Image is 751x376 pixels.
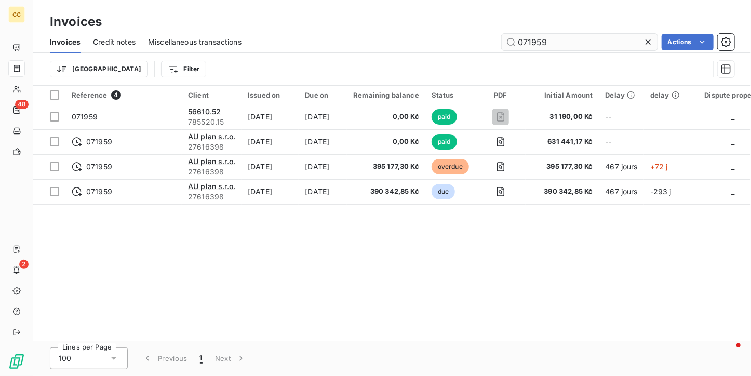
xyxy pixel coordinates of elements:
[599,154,644,179] td: 467 jours
[481,91,519,99] div: PDF
[188,117,235,127] span: 785520.15
[188,107,221,116] span: 56610.52
[242,104,299,129] td: [DATE]
[209,347,252,369] button: Next
[86,137,112,147] span: 071959
[731,137,734,146] span: _
[188,91,235,99] div: Client
[650,187,672,196] span: -293 j
[86,162,112,172] span: 071959
[353,162,419,172] span: 395 177,30 Kč
[188,167,235,177] span: 27616398
[532,91,593,99] div: Initial Amount
[50,12,102,31] h3: Invoices
[194,347,209,369] button: 1
[299,154,347,179] td: [DATE]
[50,61,148,77] button: [GEOGRAPHIC_DATA]
[8,6,25,23] div: GC
[299,179,347,204] td: [DATE]
[353,112,419,122] span: 0,00 Kč
[50,37,81,47] span: Invoices
[305,91,341,99] div: Due on
[242,129,299,154] td: [DATE]
[188,157,235,166] span: AU plan s.r.o.
[188,192,235,202] span: 27616398
[8,353,25,370] img: Logo LeanPay
[161,61,206,77] button: Filter
[432,91,469,99] div: Status
[731,187,734,196] span: _
[200,353,203,364] span: 1
[86,186,112,197] span: 071959
[136,347,194,369] button: Previous
[188,182,235,191] span: AU plan s.r.o.
[532,137,593,147] span: 631 441,17 Kč
[353,186,419,197] span: 390 342,85 Kč
[599,129,644,154] td: --
[72,112,98,121] span: 071959
[599,179,644,204] td: 467 jours
[731,162,734,171] span: _
[59,353,71,364] span: 100
[606,91,638,99] div: Delay
[248,91,292,99] div: Issued on
[353,91,419,99] div: Remaining balance
[353,137,419,147] span: 0,00 Kč
[15,100,29,109] span: 48
[111,90,120,100] span: 4
[716,341,741,366] iframe: Intercom live chat
[299,104,347,129] td: [DATE]
[532,162,593,172] span: 395 177,30 Kč
[650,91,680,99] div: delay
[242,179,299,204] td: [DATE]
[432,184,455,199] span: due
[662,34,714,50] button: Actions
[19,260,29,269] span: 2
[502,34,658,50] input: Search
[93,37,136,47] span: Credit notes
[599,104,644,129] td: --
[242,154,299,179] td: [DATE]
[432,109,457,125] span: paid
[72,91,107,99] span: Reference
[432,134,457,150] span: paid
[650,162,668,171] span: +72 j
[532,112,593,122] span: 31 190,00 Kč
[188,132,235,141] span: AU plan s.r.o.
[731,112,734,121] span: _
[148,37,242,47] span: Miscellaneous transactions
[532,186,593,197] span: 390 342,85 Kč
[299,129,347,154] td: [DATE]
[432,159,469,174] span: overdue
[188,142,235,152] span: 27616398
